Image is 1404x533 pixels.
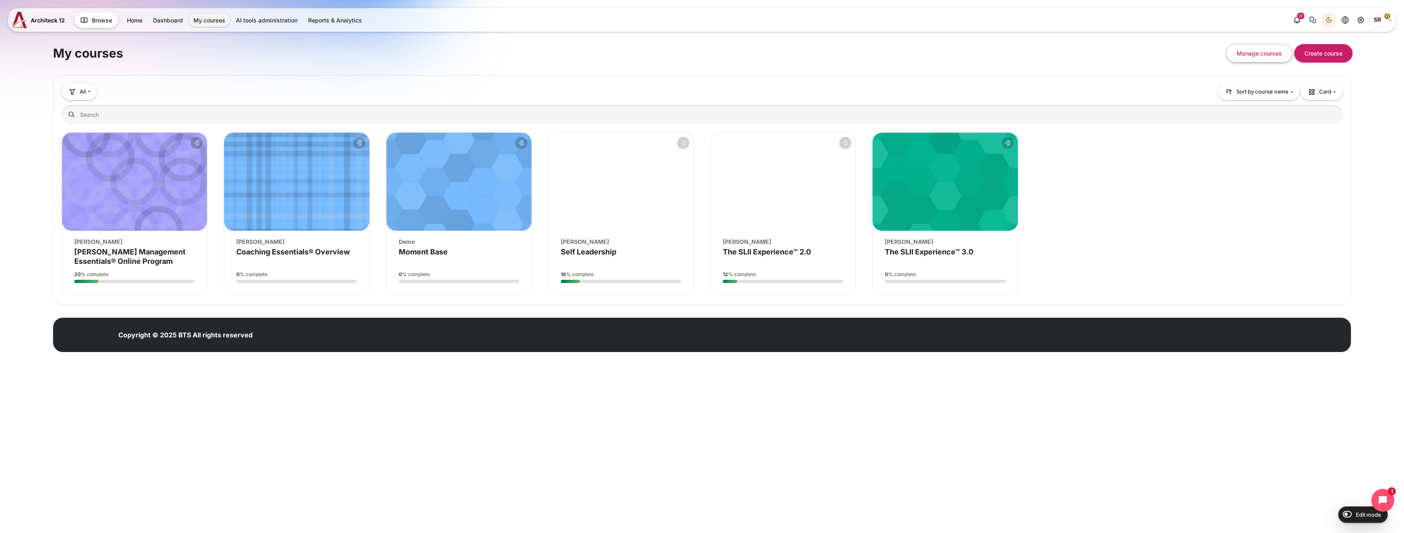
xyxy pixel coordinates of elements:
button: Browse [74,12,118,28]
button: Display drop-down menu [1301,84,1342,100]
button: Grouping drop-down menu [62,84,97,100]
a: Home [122,13,147,27]
strong: 0 [236,271,240,277]
a: Moment Base [399,248,448,256]
div: Course overview controls [62,84,1342,126]
h1: My courses [53,45,123,61]
a: AI tools administration [231,13,302,27]
a: The SLII Experience™ 2.0 [723,248,811,256]
span: Card [1308,88,1331,96]
a: The SLII Experience™ 3.0 [885,248,973,256]
div: % complete [399,271,519,278]
a: Self Leadership [561,248,616,256]
div: % complete [74,271,195,278]
div: 17 [1297,13,1304,19]
img: A12 [12,12,27,28]
div: [PERSON_NAME] [236,237,357,246]
a: Coaching Essentials® Overview [236,248,350,256]
strong: 16 [561,271,566,277]
span: Architeck 12 [31,16,65,25]
strong: Copyright © 2025 BTS All rights reserved [118,331,253,339]
div: [PERSON_NAME] [561,237,681,246]
div: % complete [561,271,681,278]
a: Site administration [1353,13,1368,27]
a: My courses [189,13,230,27]
span: Sort by course name [1236,88,1288,96]
button: Sorting drop-down menu [1218,84,1300,100]
span: Browse [92,16,112,25]
button: Create course [1294,44,1353,62]
div: Show notification window with 17 new notifications [1290,13,1304,27]
div: % complete [885,271,1005,278]
div: [PERSON_NAME] [723,237,843,246]
button: Manage courses [1226,44,1292,62]
div: [PERSON_NAME] [74,237,195,246]
span: Songklod Riraroengjaratsaeng [1369,12,1386,28]
span: All [80,88,86,96]
strong: 0 [399,271,402,277]
div: % complete [236,271,357,278]
strong: 0 [885,271,888,277]
button: Languages [1338,13,1353,27]
button: Light Mode Dark Mode [1322,13,1336,27]
div: % complete [723,271,843,278]
button: There are 0 unread conversations [1305,13,1320,27]
a: Reports & Analytics [303,13,367,27]
div: Demo [399,237,519,246]
strong: 20 [74,271,81,277]
strong: 12 [723,271,728,277]
a: A12 A12 Architeck 12 [12,12,68,28]
section: Content [53,24,1351,305]
span: Edit mode [1356,511,1381,518]
div: [PERSON_NAME] [885,237,1005,246]
div: Dark Mode [1323,14,1335,26]
a: [PERSON_NAME] Management Essentials® Online Program [74,248,186,265]
a: User menu [1369,12,1392,28]
input: Search [62,105,1342,124]
section: Course overview [53,75,1351,305]
a: Dashboard [148,13,188,27]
